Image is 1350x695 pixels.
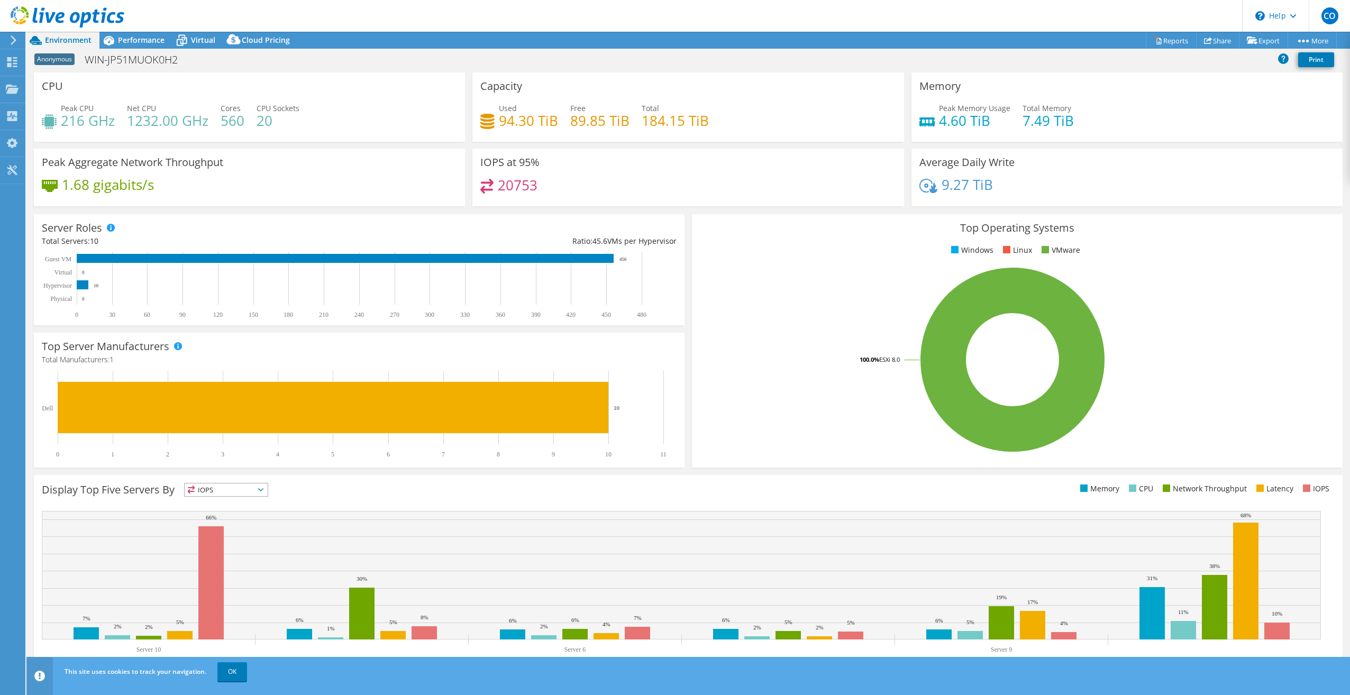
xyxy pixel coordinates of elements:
div: Ratio: VMs per Hypervisor [359,235,677,247]
text: 2% [145,624,153,630]
h4: 1232.00 GHz [127,115,208,126]
span: 45.6 [592,236,607,246]
span: Used [499,103,517,113]
h3: Average Daily Write [919,157,1015,168]
li: VMware [1039,244,1080,256]
text: 240 [354,311,364,318]
li: Memory [1078,483,1119,495]
text: 480 [637,311,646,318]
a: OK [217,662,247,681]
tspan: ESXi 8.0 [879,355,900,363]
text: 19% [996,594,1007,600]
a: Share [1196,32,1239,49]
text: 0 [82,270,85,275]
text: 150 [249,311,258,318]
span: Peak Memory Usage [939,103,1010,113]
li: IOPS [1300,483,1329,495]
h4: 89.85 TiB [570,115,630,126]
span: This site uses cookies to track your navigation. [65,667,206,676]
text: 11 [660,451,667,458]
span: 1 [110,354,114,364]
text: Server 10 [136,646,161,653]
text: 2% [816,624,824,630]
text: 90 [179,311,186,318]
text: 17% [1027,599,1038,605]
span: Anonymous [34,53,75,65]
text: 210 [319,311,329,318]
text: 3 [221,451,224,458]
span: Cores [221,103,241,113]
text: Server 6 [564,646,586,653]
span: Environment [45,35,92,45]
text: 180 [284,311,293,318]
text: 390 [531,311,541,318]
text: Physical [50,295,72,303]
h3: Memory [919,80,961,92]
text: 450 [601,311,611,318]
text: Guest VM [45,255,71,263]
li: CPU [1126,483,1153,495]
text: 6% [571,617,579,623]
text: 270 [390,311,399,318]
text: 2 [166,451,169,458]
text: 120 [213,311,223,318]
text: 1% [327,625,335,632]
text: 10 [605,451,612,458]
text: 2% [114,623,122,629]
text: 2% [753,624,761,630]
a: Reports [1146,32,1197,49]
text: 7 [442,451,445,458]
text: 10 [94,283,99,288]
text: 4 [276,451,279,458]
text: 6% [296,617,304,623]
text: 4% [1060,620,1068,626]
text: 0 [75,311,78,318]
text: 68% [1240,512,1251,518]
text: 330 [460,311,470,318]
text: 456 [619,257,627,262]
a: More [1288,32,1337,49]
h3: Peak Aggregate Network Throughput [42,157,223,168]
span: Virtual [191,35,215,45]
text: 60 [144,311,150,318]
h4: 20753 [498,179,537,191]
span: Free [570,103,586,113]
span: Peak CPU [61,103,94,113]
h4: Total Manufacturers: [42,354,677,365]
li: Latency [1254,483,1293,495]
div: Total Servers: [42,235,359,247]
span: Net CPU [127,103,156,113]
text: 6% [509,617,517,624]
text: 5% [785,619,792,625]
h3: Capacity [480,80,522,92]
a: Export [1239,32,1288,49]
h3: IOPS at 95% [480,157,540,168]
span: Cloud Pricing [242,35,290,45]
text: 11% [1178,609,1189,615]
h3: Top Operating Systems [700,222,1335,234]
text: 7% [83,615,90,621]
span: 10 [90,236,98,246]
text: Virtual [54,269,72,276]
h4: 560 [221,115,244,126]
h3: CPU [42,80,63,92]
text: 5% [389,619,397,625]
span: Total Memory [1023,103,1071,113]
li: Windows [948,244,993,256]
a: Print [1298,52,1334,67]
text: 9 [552,451,555,458]
text: 420 [566,311,576,318]
h4: 20 [257,115,299,126]
h4: 9.27 TiB [942,179,993,190]
text: 5 [331,451,334,458]
li: Network Throughput [1160,483,1247,495]
text: 6% [722,617,730,623]
span: CO [1321,7,1338,24]
text: 6 [387,451,390,458]
text: 1 [111,451,114,458]
text: 8% [421,614,428,620]
h1: WIN-JP51MUOK0H2 [80,54,194,66]
text: 10 [614,405,620,411]
text: 66% [206,514,216,520]
h4: 216 GHz [61,115,115,126]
